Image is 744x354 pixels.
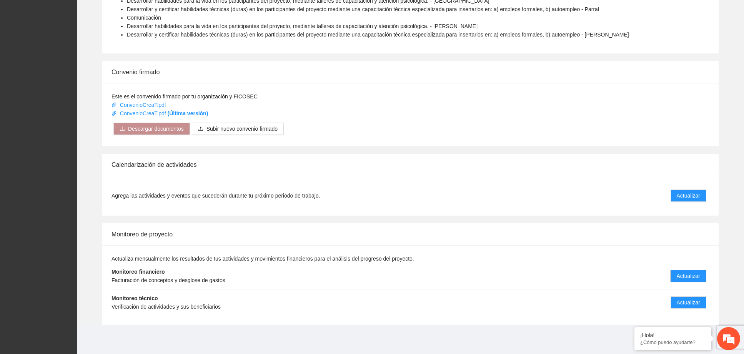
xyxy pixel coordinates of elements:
button: Actualizar [671,270,706,282]
button: Actualizar [671,296,706,309]
span: upload [198,126,203,132]
span: Actualizar [677,272,700,280]
strong: Monitoreo técnico [112,295,158,301]
div: Minimizar ventana de chat en vivo [126,4,145,22]
span: Agrega las actividades y eventos que sucederán durante tu próximo periodo de trabajo. [112,191,320,200]
span: paper-clip [112,102,117,108]
p: ¿Cómo puedo ayudarte? [640,339,706,345]
span: Actualizar [677,298,700,307]
div: ¡Hola! [640,332,706,338]
a: ConvenioCreaT.pdf [112,110,208,116]
span: uploadSubir nuevo convenio firmado [192,126,284,132]
strong: Monitoreo financiero [112,269,165,275]
span: Desarrollar y certificar habilidades técnicas (duras) en los participantes del proyecto mediante ... [127,6,599,12]
span: paper-clip [112,111,117,116]
span: download [120,126,125,132]
textarea: Escriba su mensaje y pulse “Intro” [4,210,146,237]
span: Comunicación [127,15,161,21]
div: Chatee con nosotros ahora [40,39,129,49]
span: Descargar documentos [128,125,184,133]
span: Este es el convenido firmado por tu organización y FICOSEC [112,93,258,100]
span: Verificación de actividades y sus beneficiarios [112,304,221,310]
span: Actualizar [677,191,700,200]
span: Desarrollar y certificar habilidades técnicas (duras) en los participantes del proyecto mediante ... [127,32,629,38]
span: Actualiza mensualmente los resultados de tus actividades y movimientos financieros para el anális... [112,256,414,262]
span: Subir nuevo convenio firmado [206,125,278,133]
span: Facturación de conceptos y desglose de gastos [112,277,225,283]
button: uploadSubir nuevo convenio firmado [192,123,284,135]
div: Monitoreo de proyecto [112,223,709,245]
div: Calendarización de actividades [112,154,709,176]
strong: (Última versión) [168,110,208,116]
div: Convenio firmado [112,61,709,83]
button: downloadDescargar documentos [113,123,190,135]
span: Estamos en línea. [45,103,106,180]
span: Desarrollar habilidades para la vida en los participantes del proyecto, mediante talleres de capa... [127,23,478,29]
button: Actualizar [671,189,706,202]
a: ConvenioCreaT.pdf [112,102,168,108]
